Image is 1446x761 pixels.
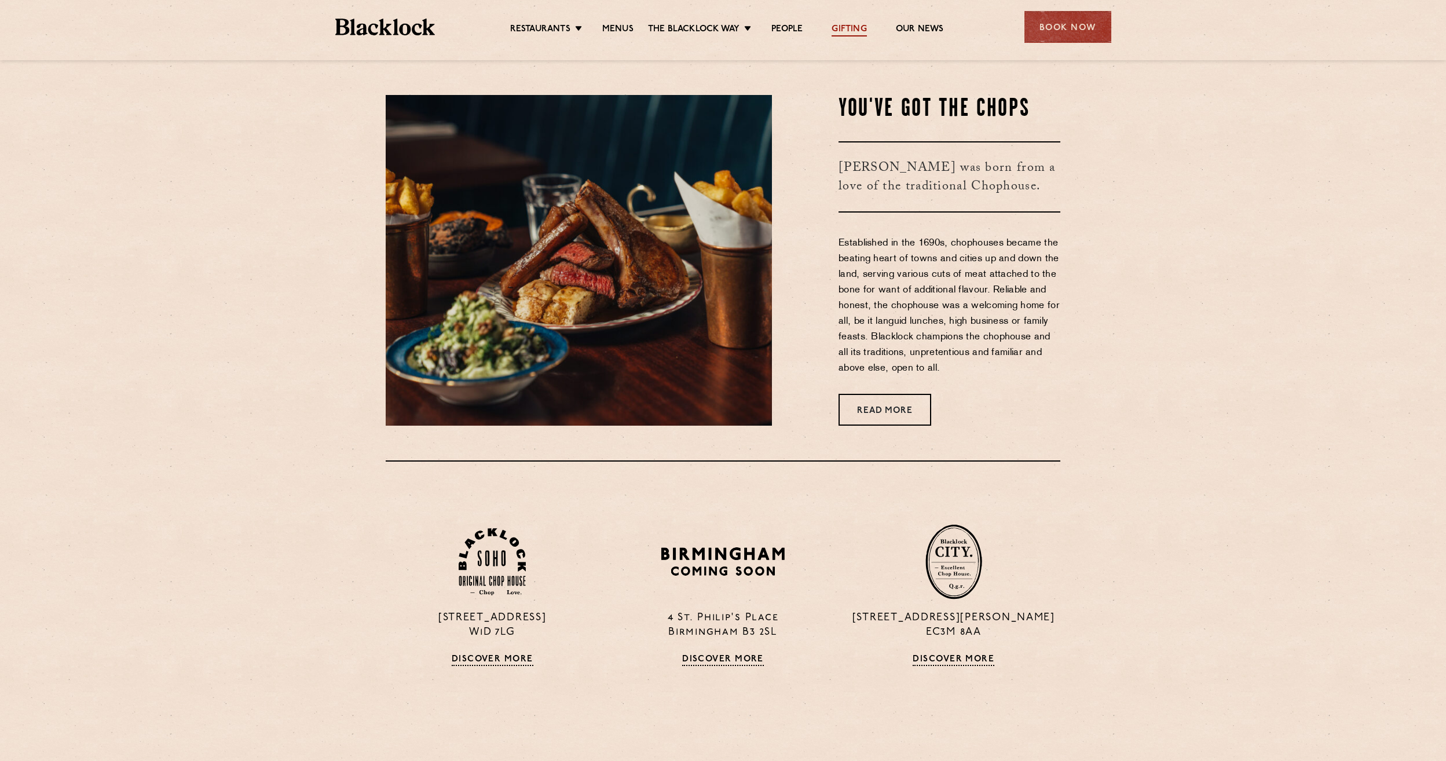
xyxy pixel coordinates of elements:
a: Discover More [682,654,764,666]
img: BL_Textured_Logo-footer-cropped.svg [335,19,435,35]
a: The Blacklock Way [648,24,740,36]
a: Restaurants [510,24,570,36]
img: BIRMINGHAM-P22_-e1747915156957.png [659,543,787,580]
a: Discover More [913,654,994,666]
h2: You've Got The Chops [839,95,1060,124]
a: Menus [602,24,634,36]
h3: [PERSON_NAME] was born from a love of the traditional Chophouse. [839,141,1060,213]
p: Established in the 1690s, chophouses became the beating heart of towns and cities up and down the... [839,236,1060,376]
a: Gifting [832,24,866,36]
p: [STREET_ADDRESS] W1D 7LG [386,611,599,640]
img: City-stamp-default.svg [925,524,982,599]
a: Our News [896,24,944,36]
div: Book Now [1024,11,1111,43]
a: Read More [839,394,931,426]
p: [STREET_ADDRESS][PERSON_NAME] EC3M 8AA [847,611,1060,640]
img: Soho-stamp-default.svg [459,528,526,596]
a: Discover More [452,654,533,666]
a: People [771,24,803,36]
p: 4 St. Philip's Place Birmingham B3 2SL [616,611,829,640]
